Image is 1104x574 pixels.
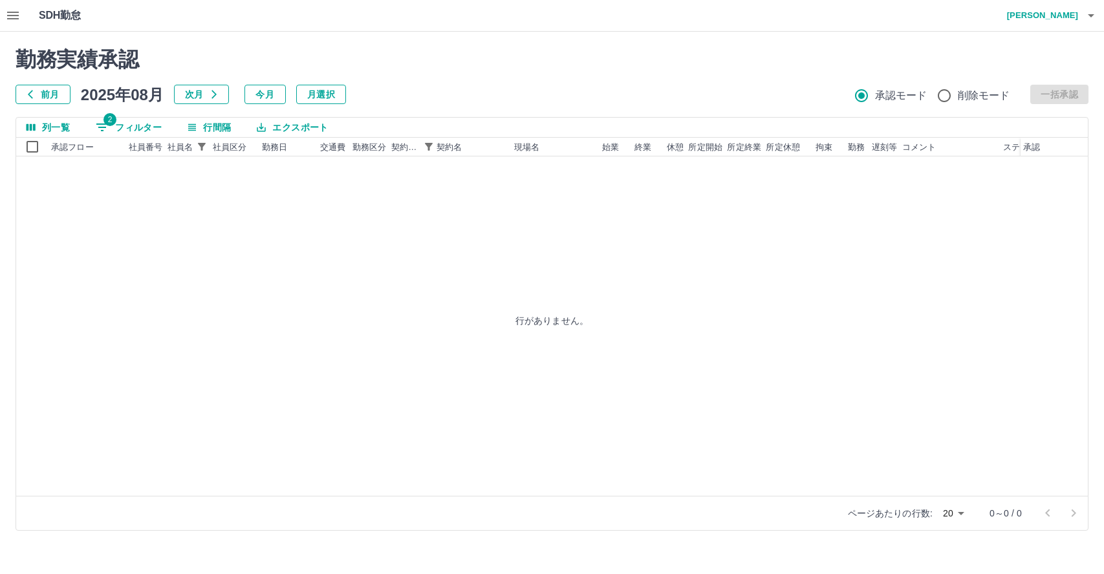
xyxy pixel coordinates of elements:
span: 削除モード [958,88,1010,103]
div: 社員区分 [210,138,259,156]
div: 契約名 [437,138,462,156]
div: 承認フロー [51,138,94,156]
button: 月選択 [296,85,346,104]
div: ステータス [1003,138,1046,156]
div: 遅刻等 [872,138,897,156]
p: ページあたりの行数: [848,507,933,520]
div: 社員番号 [126,138,165,156]
div: 終業 [634,138,651,156]
div: 所定開始 [688,138,722,156]
div: 拘束 [803,138,835,156]
div: 遅刻等 [867,138,900,156]
button: フィルター表示 [420,138,438,156]
div: 拘束 [816,138,832,156]
div: 契約コード [389,138,434,156]
div: 始業 [602,138,619,156]
div: 勤務 [835,138,867,156]
span: 承認モード [875,88,927,103]
div: 20 [938,504,969,523]
div: 休憩 [654,138,686,156]
button: フィルター表示 [193,138,211,156]
div: 行がありません。 [16,156,1088,484]
button: 今月 [244,85,286,104]
h2: 勤務実績承認 [16,47,1088,72]
button: 前月 [16,85,70,104]
div: 勤務区分 [350,138,389,156]
button: エクスポート [246,118,338,137]
div: 現場名 [512,138,589,156]
div: 終業 [622,138,654,156]
div: 所定終業 [727,138,761,156]
div: 勤務 [848,138,865,156]
div: コメント [900,138,1001,156]
div: 休憩 [667,138,684,156]
div: 社員名 [168,138,193,156]
div: 社員区分 [213,138,247,156]
div: 社員名 [165,138,210,156]
div: 所定休憩 [764,138,803,156]
div: 勤務区分 [352,138,387,156]
div: 交通費 [318,138,350,156]
button: 次月 [174,85,229,104]
button: 列選択 [16,118,80,137]
div: 交通費 [320,138,345,156]
div: コメント [902,138,936,156]
div: 勤務日 [262,138,287,156]
button: フィルター表示 [85,118,172,137]
div: 現場名 [514,138,539,156]
div: 所定休憩 [766,138,800,156]
p: 0～0 / 0 [990,507,1022,520]
div: 所定終業 [725,138,764,156]
button: 行間隔 [177,118,241,137]
h5: 2025年08月 [81,85,164,104]
div: 承認フロー [49,138,126,156]
div: 勤務日 [259,138,318,156]
div: 社員番号 [129,138,163,156]
div: 契約コード [391,138,420,156]
div: 承認 [1021,138,1088,156]
div: 承認 [1023,138,1040,156]
div: 1件のフィルターを適用中 [420,138,438,156]
div: 所定開始 [686,138,725,156]
span: 2 [103,113,116,126]
div: 始業 [589,138,622,156]
div: 1件のフィルターを適用中 [193,138,211,156]
div: 契約名 [434,138,512,156]
div: ステータス [1001,138,1078,156]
